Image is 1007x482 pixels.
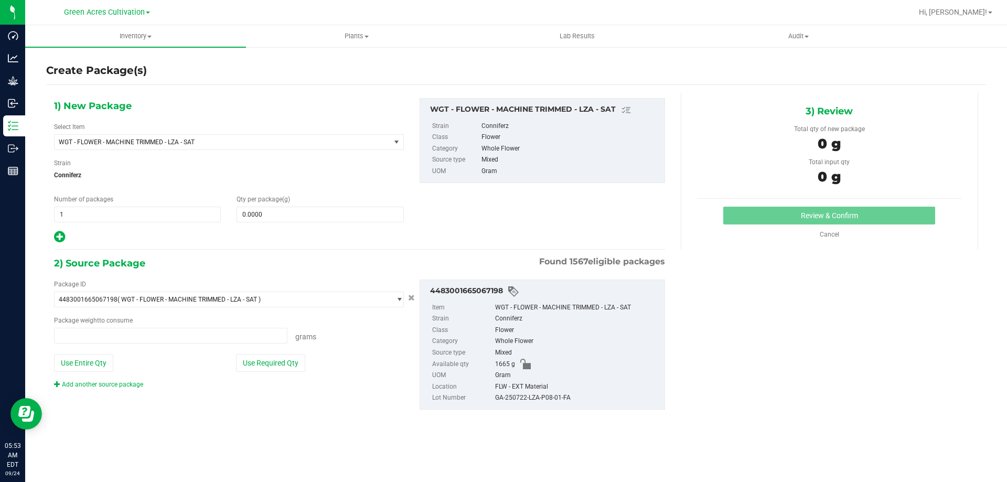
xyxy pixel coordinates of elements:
div: WGT - FLOWER - MACHINE TRIMMED - LZA - SAT [430,104,659,116]
a: Add another source package [54,381,143,388]
div: Conniferz [495,313,659,325]
inline-svg: Inventory [8,121,18,131]
a: Plants [246,25,467,47]
button: Cancel button [405,291,418,306]
span: Lab Results [545,31,609,41]
div: Flower [481,132,659,143]
span: Package to consume [54,317,133,324]
span: 1665 g [495,359,515,370]
label: Location [432,381,493,393]
span: select [390,292,403,307]
div: Conniferz [481,121,659,132]
span: Number of packages [54,196,113,203]
span: 2) Source Package [54,255,145,271]
span: Grams [295,333,316,341]
span: 1) New Package [54,98,132,114]
button: Use Required Qty [236,354,305,372]
inline-svg: Analytics [8,53,18,63]
span: Qty per package [237,196,290,203]
label: Source type [432,154,479,166]
span: Green Acres Cultivation [64,8,145,17]
span: WGT - FLOWER - MACHINE TRIMMED - LZA - SAT [59,138,373,146]
label: Category [432,143,479,155]
div: Gram [481,166,659,177]
a: Lab Results [467,25,688,47]
label: Class [432,325,493,336]
span: weight [80,317,99,324]
div: Mixed [495,347,659,359]
span: Add new output [54,235,65,243]
span: Total input qty [809,158,850,166]
p: 09/24 [5,469,20,477]
label: UOM [432,166,479,177]
input: 0.0000 [237,207,403,222]
label: Category [432,336,493,347]
span: 1567 [570,256,588,266]
div: Whole Flower [481,143,659,155]
span: Total qty of new package [794,125,865,133]
inline-svg: Grow [8,76,18,86]
a: Cancel [820,231,839,238]
div: Gram [495,370,659,381]
div: WGT - FLOWER - MACHINE TRIMMED - LZA - SAT [495,302,659,314]
h4: Create Package(s) [46,63,147,78]
span: 0 g [818,135,841,152]
button: Use Entire Qty [54,354,113,372]
label: Lot Number [432,392,493,404]
div: Mixed [481,154,659,166]
inline-svg: Dashboard [8,30,18,41]
inline-svg: Reports [8,166,18,176]
iframe: Resource center [10,398,42,430]
label: Class [432,132,479,143]
label: Available qty [432,359,493,370]
span: 0 g [818,168,841,185]
span: Conniferz [54,167,404,183]
span: 4483001665067198 [59,296,117,303]
input: 1 [55,207,220,222]
div: FLW - EXT Material [495,381,659,393]
span: Hi, [PERSON_NAME]! [919,8,987,16]
label: Strain [432,313,493,325]
div: 4483001665067198 [430,285,659,298]
label: Item [432,302,493,314]
span: 3) Review [806,103,853,119]
label: Source type [432,347,493,359]
a: Inventory [25,25,246,47]
label: Strain [54,158,71,168]
label: Select Item [54,122,85,132]
span: Package ID [54,281,86,288]
div: GA-250722-LZA-P08-01-FA [495,392,659,404]
span: Plants [247,31,466,41]
span: (g) [282,196,290,203]
div: Flower [495,325,659,336]
inline-svg: Inbound [8,98,18,109]
span: Inventory [25,31,246,41]
label: Strain [432,121,479,132]
div: Whole Flower [495,336,659,347]
span: Found eligible packages [539,255,665,268]
p: 05:53 AM EDT [5,441,20,469]
span: select [390,135,403,149]
a: Audit [688,25,909,47]
button: Review & Confirm [723,207,935,224]
span: Audit [689,31,908,41]
label: UOM [432,370,493,381]
span: ( WGT - FLOWER - MACHINE TRIMMED - LZA - SAT ) [117,296,261,303]
inline-svg: Outbound [8,143,18,154]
